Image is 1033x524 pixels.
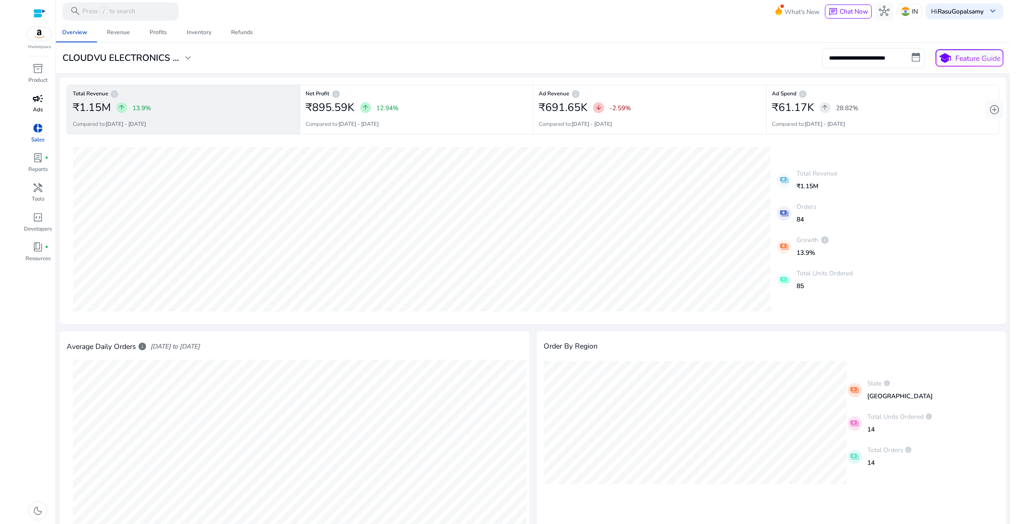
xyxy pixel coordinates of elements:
[32,242,43,252] span: book_4
[25,255,51,263] p: Resources
[777,273,791,287] mat-icon: payments
[797,202,816,211] p: Orders
[785,5,820,19] span: What's New
[879,6,889,16] span: hub
[63,53,179,63] h3: CLOUDVU ELECTRONICS ...
[362,104,369,111] span: arrow_upward
[306,93,527,95] h6: Net Profit
[32,152,43,163] span: lab_profile
[912,4,918,18] p: IN
[797,281,853,291] p: 85
[772,93,993,95] h6: Ad Spend
[45,156,49,160] span: fiber_manual_record
[28,166,48,174] p: Reports
[867,412,933,421] p: Total Units Ordered
[28,44,51,50] p: Marketplace
[805,120,845,128] b: [DATE] - [DATE]
[772,101,814,114] h2: ₹61.17K
[955,53,1001,64] p: Feature Guide
[936,49,1003,67] button: schoolFeature Guide
[905,446,912,454] span: info
[28,76,48,85] p: Product
[338,120,379,128] b: [DATE] - [DATE]
[797,268,853,278] p: Total Units Ordered
[132,103,151,113] p: 13.9%
[777,240,791,254] mat-icon: payments
[544,342,598,351] h4: Order By Region
[23,62,53,91] a: inventory_2Product
[867,391,933,401] p: [GEOGRAPHIC_DATA]
[829,7,838,16] span: chat
[925,413,933,420] span: info
[777,206,791,221] mat-icon: payments
[23,180,53,210] a: handymanTools
[24,225,52,233] p: Developers
[32,506,43,516] span: dark_mode
[989,104,1000,115] span: add_circle
[797,181,837,191] p: ₹1.15M
[820,235,829,245] span: info
[73,93,294,95] h6: Total Revenue
[31,136,44,144] p: Sales
[23,210,53,240] a: code_blocksDevelopers
[539,120,612,129] p: Compared to:
[306,120,379,129] p: Compared to:
[106,120,146,128] b: [DATE] - [DATE]
[376,103,398,113] p: 12.94%
[73,120,146,129] p: Compared to:
[985,101,1003,119] button: add_circle
[62,30,87,35] div: Overview
[32,182,43,193] span: handyman
[32,93,43,104] span: campaign
[797,169,837,178] p: Total Revenue
[867,458,912,467] p: 14
[70,6,81,16] span: search
[836,103,858,113] p: 28.82%
[23,91,53,121] a: campaignAds
[23,151,53,180] a: lab_profilefiber_manual_recordReports
[23,240,53,270] a: book_4fiber_manual_recordResources
[306,101,354,114] h2: ₹895.59K
[595,104,602,111] span: arrow_downward
[938,52,952,65] span: school
[821,104,829,111] span: arrow_upward
[867,445,912,455] p: Total Orders
[797,215,816,224] p: 84
[848,383,862,397] mat-icon: payments
[187,30,211,35] div: Inventory
[27,27,52,41] img: amazon.svg
[110,90,119,99] span: info
[118,104,125,111] span: arrow_upward
[73,101,111,114] h2: ₹1.15M
[848,416,862,431] mat-icon: payments
[797,235,829,245] p: Growth
[772,120,845,129] p: Compared to:
[45,245,49,249] span: fiber_manual_record
[848,450,862,464] mat-icon: payments
[938,7,984,16] b: RasuGopalsamy
[798,90,807,99] span: info
[539,93,760,95] h6: Ad Revenue
[840,7,868,16] span: Chat Now
[151,342,200,351] span: [DATE] to [DATE]
[100,7,107,16] span: /
[867,425,933,434] p: 14
[797,248,829,257] p: 13.9%
[32,123,43,134] span: donut_small
[67,342,146,351] h4: Average Daily Orders
[32,63,43,74] span: inventory_2
[107,30,130,35] div: Revenue
[231,30,253,35] div: Refunds
[33,106,43,114] p: Ads
[572,120,612,128] b: [DATE] - [DATE]
[23,121,53,151] a: donut_smallSales
[571,90,580,99] span: info
[138,342,147,351] span: info
[609,103,631,113] p: -2.59%
[32,212,43,223] span: code_blocks
[32,195,44,203] p: Tools
[825,5,871,18] button: chatChat Now
[867,379,933,388] p: State
[931,8,984,14] p: Hi
[883,380,891,387] span: info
